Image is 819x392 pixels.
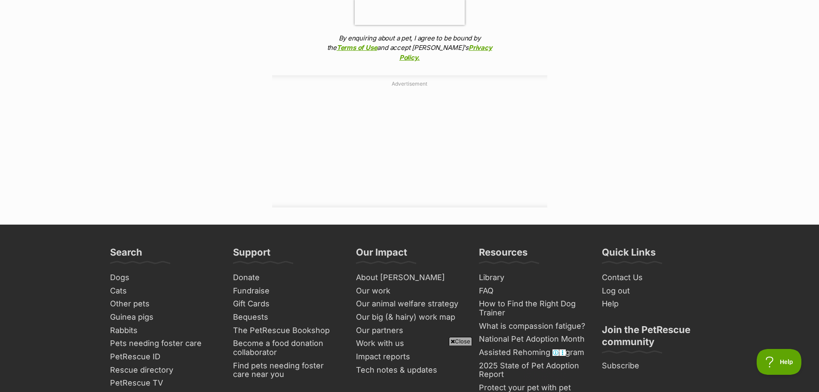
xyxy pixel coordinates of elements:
[475,271,590,284] a: Library
[598,359,713,373] a: Subscribe
[230,311,344,324] a: Bequests
[107,377,221,390] a: PetRescue TV
[230,284,344,298] a: Fundraise
[475,297,590,319] a: How to Find the Right Dog Trainer
[233,246,270,263] h3: Support
[399,43,492,62] a: Privacy Policy.
[353,271,467,284] a: About [PERSON_NAME]
[602,324,709,353] h3: Join the PetRescue community
[356,246,407,263] h3: Our Impact
[107,364,221,377] a: Rescue directory
[107,284,221,298] a: Cats
[230,271,344,284] a: Donate
[449,337,472,346] span: Close
[353,324,467,337] a: Our partners
[602,246,656,263] h3: Quick Links
[201,91,618,199] iframe: Advertisement
[110,246,142,263] h3: Search
[475,284,590,298] a: FAQ
[272,75,547,207] div: Advertisement
[107,271,221,284] a: Dogs
[230,337,344,359] a: Become a food donation collaborator
[337,43,377,52] a: Terms of Use
[107,337,221,350] a: Pets needing foster care
[230,324,344,337] a: The PetRescue Bookshop
[253,349,566,388] iframe: Advertisement
[107,297,221,311] a: Other pets
[107,350,221,364] a: PetRescue ID
[598,271,713,284] a: Contact Us
[324,34,496,63] p: By enquiring about a pet, I agree to be bound by the and accept [PERSON_NAME]'s
[230,359,344,381] a: Find pets needing foster care near you
[598,297,713,311] a: Help
[757,349,802,375] iframe: Help Scout Beacon - Open
[598,284,713,298] a: Log out
[107,324,221,337] a: Rabbits
[107,311,221,324] a: Guinea pigs
[353,297,467,311] a: Our animal welfare strategy
[479,246,528,263] h3: Resources
[475,333,590,346] a: National Pet Adoption Month
[475,320,590,333] a: What is compassion fatigue?
[353,311,467,324] a: Our big (& hairy) work map
[353,284,467,298] a: Our work
[230,297,344,311] a: Gift Cards
[353,337,467,350] a: Work with us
